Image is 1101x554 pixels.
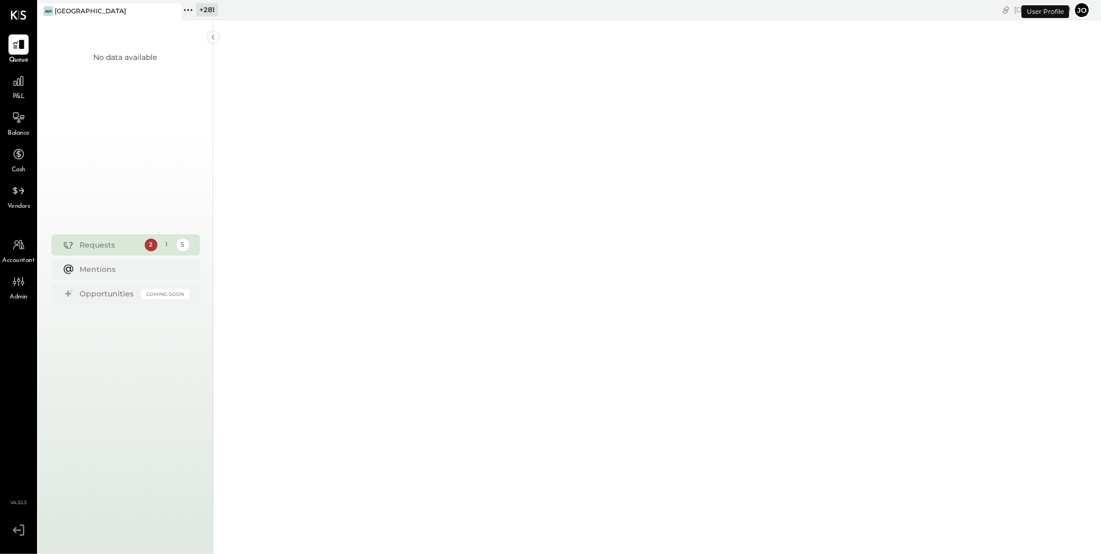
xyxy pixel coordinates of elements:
div: No data available [94,52,157,63]
a: P&L [1,71,37,102]
div: AH [43,6,53,16]
span: Cash [12,165,25,175]
a: Vendors [1,181,37,212]
div: + 281 [196,3,218,16]
a: Admin [1,271,37,302]
span: Queue [9,56,29,65]
div: Requests [80,240,139,250]
div: copy link [1001,4,1011,15]
a: Cash [1,144,37,175]
a: Queue [1,34,37,65]
a: Balance [1,108,37,138]
div: User Profile [1021,5,1069,18]
div: Coming Soon [142,289,189,299]
div: Mentions [80,264,184,275]
span: Admin [10,293,28,302]
div: 1 [161,239,173,251]
div: [DATE] [1014,5,1071,15]
span: Balance [7,129,30,138]
div: 2 [145,239,157,251]
a: Accountant [1,235,37,266]
button: Jo [1073,2,1090,19]
span: Vendors [7,202,30,212]
div: Opportunities [80,288,136,299]
div: [GEOGRAPHIC_DATA] [55,6,126,15]
span: Accountant [3,256,35,266]
div: 5 [177,239,189,251]
span: P&L [13,92,25,102]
